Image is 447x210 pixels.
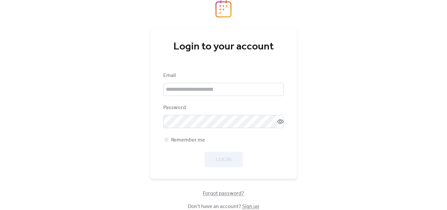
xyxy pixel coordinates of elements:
a: Forgot password? [203,192,244,195]
div: Password [163,104,282,112]
span: Remember me [171,136,205,144]
div: Login to your account [163,40,284,53]
span: Forgot password? [203,190,244,198]
div: Email [163,72,282,80]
